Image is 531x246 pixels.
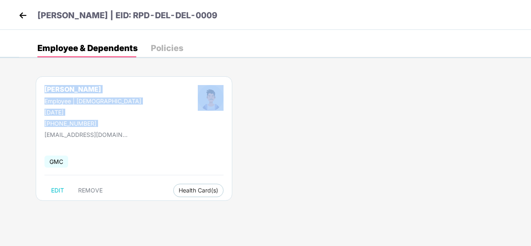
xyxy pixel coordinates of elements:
div: [DATE] [44,109,141,116]
div: [PHONE_NUMBER] [44,120,141,127]
img: back [17,9,29,22]
div: Employee | [DEMOGRAPHIC_DATA] [44,97,141,105]
div: Policies [151,44,183,52]
button: EDIT [44,184,71,197]
span: Health Card(s) [179,188,218,192]
div: Employee & Dependents [37,44,138,52]
p: [PERSON_NAME] | EID: RPD-DEL-DEL-0009 [37,9,217,22]
span: EDIT [51,187,64,194]
button: Health Card(s) [173,184,224,197]
button: REMOVE [71,184,109,197]
span: REMOVE [78,187,103,194]
div: [PERSON_NAME] [44,85,141,93]
span: GMC [44,156,68,168]
img: profileImage [198,85,224,111]
div: [EMAIL_ADDRESS][DOMAIN_NAME] [44,131,128,138]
